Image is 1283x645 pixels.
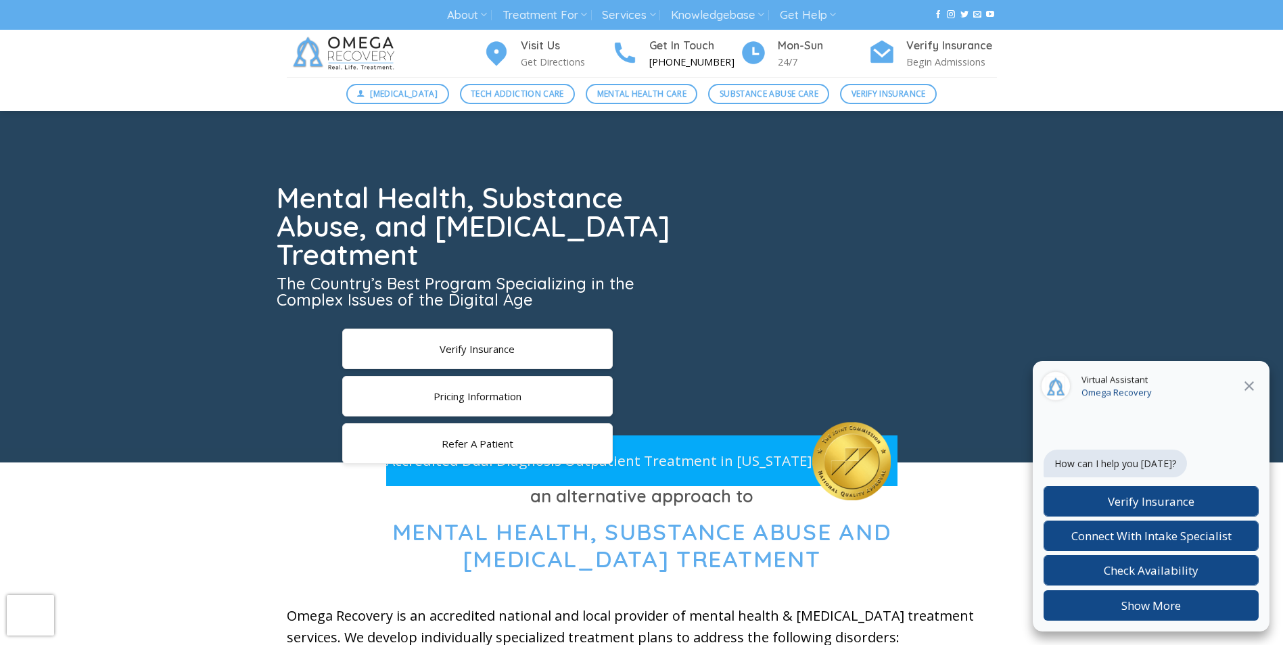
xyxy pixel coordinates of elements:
h1: Mental Health, Substance Abuse, and [MEDICAL_DATA] Treatment [277,184,678,269]
a: Treatment For [503,3,587,28]
a: Get In Touch [PHONE_NUMBER] [611,37,740,70]
a: Send us an email [973,10,981,20]
span: Verify Insurance [852,87,926,100]
a: About [447,3,487,28]
span: Substance Abuse Care [720,87,818,100]
a: Substance Abuse Care [708,84,829,104]
a: [MEDICAL_DATA] [346,84,449,104]
h4: Visit Us [521,37,611,55]
p: Begin Admissions [906,54,997,70]
p: Get Directions [521,54,611,70]
h4: Verify Insurance [906,37,997,55]
a: Services [602,3,655,28]
p: 24/7 [778,54,868,70]
a: Verify Insurance Begin Admissions [868,37,997,70]
p: [PHONE_NUMBER] [649,54,740,70]
h4: Mon-Sun [778,37,868,55]
a: Mental Health Care [586,84,697,104]
a: Follow on Twitter [960,10,969,20]
a: Knowledgebase [671,3,764,28]
img: Omega Recovery [287,30,405,77]
a: Visit Us Get Directions [483,37,611,70]
a: Follow on YouTube [986,10,994,20]
a: Follow on Instagram [947,10,955,20]
span: Mental Health Care [597,87,686,100]
a: Verify Insurance [840,84,937,104]
h3: The Country’s Best Program Specializing in the Complex Issues of the Digital Age [277,275,678,308]
span: Mental Health, Substance Abuse and [MEDICAL_DATA] Treatment [392,517,891,574]
h4: Get In Touch [649,37,740,55]
a: Follow on Facebook [934,10,942,20]
span: [MEDICAL_DATA] [370,87,438,100]
a: Tech Addiction Care [460,84,576,104]
a: Get Help [780,3,836,28]
h3: an alternative approach to [287,483,997,510]
span: Tech Addiction Care [471,87,564,100]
